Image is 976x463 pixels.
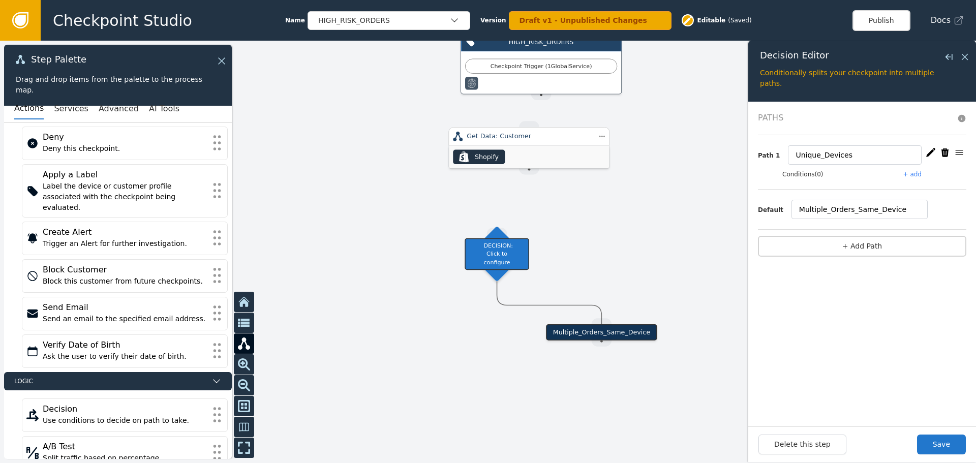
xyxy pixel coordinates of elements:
div: Send Email [43,301,207,314]
div: Use conditions to decide on path to take. [43,415,207,426]
button: Services [54,98,88,119]
div: Ask the user to verify their date of birth. [43,351,207,362]
div: Default [758,205,791,214]
div: Multiple_Orders_Same_Device [546,324,657,341]
div: DECISION: Click to configure [465,238,529,270]
span: Editable [697,16,726,25]
div: Path 1Conditions(0)+ addConditions(0) [758,135,966,190]
div: Verify Date of Birth [43,339,207,351]
div: ( Saved ) [728,16,751,25]
div: Deny this checkpoint. [43,143,207,154]
input: Decision name (Default) [791,200,928,219]
button: Actions [14,98,44,119]
span: Paths [758,112,952,125]
input: Assign Decision Name [788,145,922,165]
span: Checkpoint Studio [53,9,192,32]
button: Advanced [99,98,139,119]
div: Shopify [475,152,499,162]
button: Conditions(0) [782,170,823,179]
div: HIGH_RISK_ORDERS [318,15,449,26]
div: Label the device or customer profile associated with the checkpoint being evaluated. [43,181,207,213]
div: A/B Test [43,441,207,453]
div: Send an email to the specified email address. [43,314,207,324]
button: Delete this step [758,435,846,454]
div: Block Customer [43,264,207,276]
span: Logic [14,377,207,386]
button: HIGH_RISK_ORDERS [308,11,470,30]
div: Checkpoint Trigger ( 1 Global Service ) [470,62,612,71]
div: Conditionally splits your checkpoint into multiple paths. [760,68,964,89]
div: Apply a Label [43,169,207,181]
div: HIGH_RISK_ORDERS [479,38,603,47]
button: + add [903,170,922,179]
span: Version [480,16,506,25]
div: Drag and drop items from the palette to the process map. [16,74,220,96]
span: Docs [931,14,951,26]
div: Get Data: Customer [467,132,591,141]
a: Docs [931,14,964,26]
span: Decision Editor [760,51,829,60]
div: Trigger an Alert for further investigation. [43,238,207,249]
div: Block this customer from future checkpoints. [43,276,207,287]
div: Path 1 [758,151,788,160]
button: Save [917,435,966,454]
div: Deny [43,131,207,143]
span: Step Palette [31,55,86,64]
button: AI Tools [149,98,179,119]
button: Draft v1 - Unpublished Changes [509,11,672,30]
button: + Add Path [758,236,966,257]
div: Decision [43,403,207,415]
div: Create Alert [43,226,207,238]
span: Name [285,16,305,25]
div: Draft v1 - Unpublished Changes [520,15,651,26]
button: Publish [852,10,910,31]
